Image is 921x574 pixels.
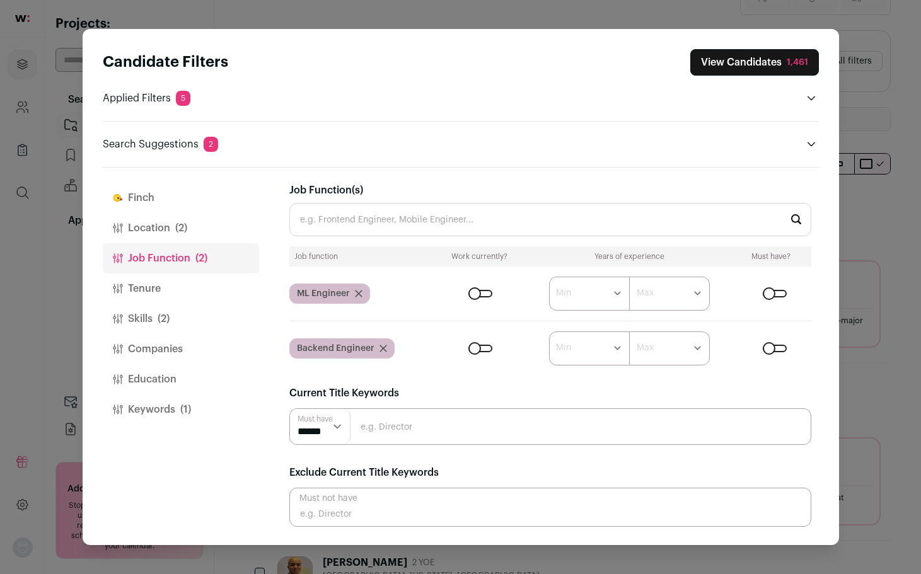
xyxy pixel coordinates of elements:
div: Years of experience [533,251,726,261]
p: Applied Filters [103,91,190,106]
span: 2 [204,137,218,152]
button: Skills(2) [103,304,259,334]
label: Exclude Current Title Keywords [289,465,439,480]
label: Min [556,287,571,299]
button: Close search preferences [690,49,819,76]
button: Tenure [103,273,259,304]
span: Backend Engineer [297,342,374,355]
div: Job function [294,251,426,261]
div: Must have? [736,251,806,261]
span: (1) [180,402,191,417]
button: Finch [103,183,259,213]
input: e.g. Director [289,408,811,445]
button: Open applied filters [804,91,819,106]
label: Max [637,342,654,354]
button: Education [103,364,259,394]
span: (2) [195,251,207,266]
div: 1,461 [787,56,808,69]
span: (2) [175,221,187,236]
label: Max [637,287,654,299]
button: Keywords(1) [103,394,259,425]
button: Job Function(2) [103,243,259,273]
p: Search Suggestions [103,137,218,152]
div: Work currently? [436,251,523,261]
span: (2) [158,311,170,326]
span: 5 [176,91,190,106]
label: Job Function(s) [289,183,363,198]
button: Location(2) [103,213,259,243]
strong: Candidate Filters [103,55,228,70]
label: Min [556,342,571,354]
input: e.g. Frontend Engineer, Mobile Engineer... [289,203,811,236]
label: Current Title Keywords [289,386,399,401]
input: e.g. Director [289,488,811,527]
span: ML Engineer [297,287,350,300]
button: Companies [103,334,259,364]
